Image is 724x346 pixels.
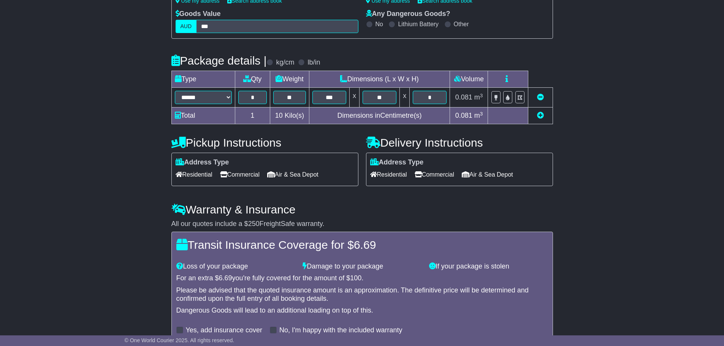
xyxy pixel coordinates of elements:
[276,58,294,67] label: kg/cm
[125,337,234,343] span: © One World Courier 2025. All rights reserved.
[537,112,544,119] a: Add new item
[455,93,472,101] span: 0.081
[176,169,212,180] span: Residential
[370,158,424,167] label: Address Type
[480,111,483,117] sup: 3
[171,203,553,216] h4: Warranty & Insurance
[349,88,359,107] td: x
[176,239,548,251] h4: Transit Insurance Coverage for $
[454,21,469,28] label: Other
[220,169,260,180] span: Commercial
[450,71,488,88] td: Volume
[235,107,270,124] td: 1
[474,93,483,101] span: m
[176,274,548,283] div: For an extra $ you're fully covered for the amount of $ .
[309,71,450,88] td: Dimensions (L x W x H)
[270,71,309,88] td: Weight
[176,158,229,167] label: Address Type
[474,112,483,119] span: m
[248,220,260,228] span: 250
[176,286,548,303] div: Please be advised that the quoted insurance amount is an approximation. The definitive price will...
[309,107,450,124] td: Dimensions in Centimetre(s)
[176,307,548,315] div: Dangerous Goods will lead to an additional loading on top of this.
[219,274,232,282] span: 6.69
[171,220,553,228] div: All our quotes include a $ FreightSafe warranty.
[171,136,358,149] h4: Pickup Instructions
[537,93,544,101] a: Remove this item
[425,262,552,271] div: If your package is stolen
[267,169,318,180] span: Air & Sea Depot
[370,169,407,180] span: Residential
[400,88,410,107] td: x
[375,21,383,28] label: No
[398,21,439,28] label: Lithium Battery
[186,326,262,335] label: Yes, add insurance cover
[354,239,376,251] span: 6.69
[366,136,553,149] h4: Delivery Instructions
[235,71,270,88] td: Qty
[176,20,197,33] label: AUD
[415,169,454,180] span: Commercial
[299,262,425,271] div: Damage to your package
[462,169,513,180] span: Air & Sea Depot
[176,10,221,18] label: Goods Value
[275,112,283,119] span: 10
[173,262,299,271] div: Loss of your package
[171,71,235,88] td: Type
[270,107,309,124] td: Kilo(s)
[366,10,450,18] label: Any Dangerous Goods?
[171,107,235,124] td: Total
[307,58,320,67] label: lb/in
[455,112,472,119] span: 0.081
[350,274,361,282] span: 100
[171,54,267,67] h4: Package details |
[279,326,402,335] label: No, I'm happy with the included warranty
[480,93,483,98] sup: 3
